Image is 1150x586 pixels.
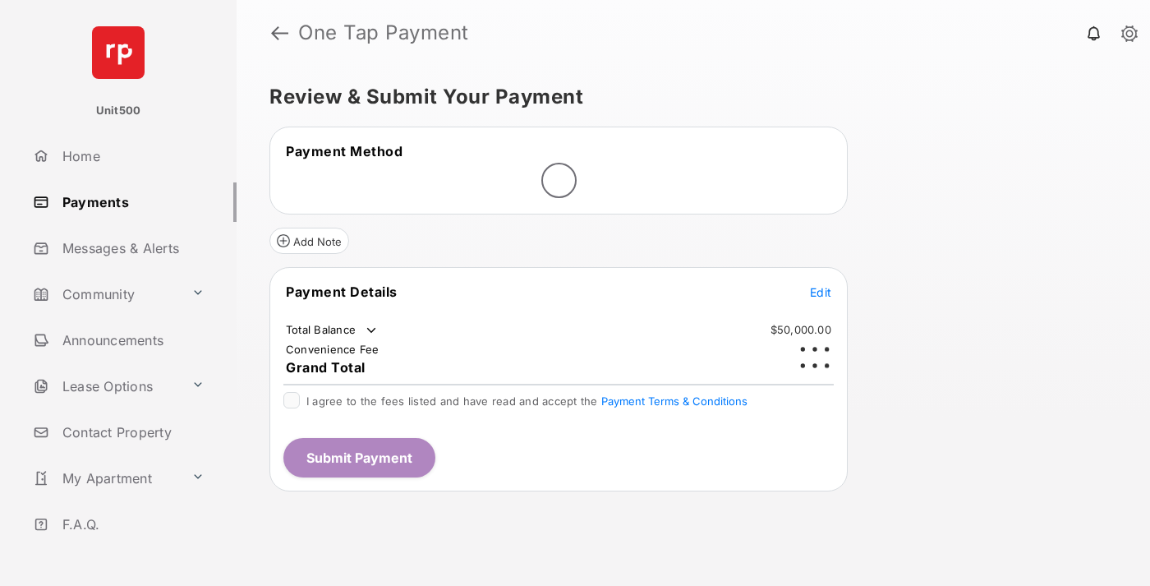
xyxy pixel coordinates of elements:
[298,23,469,43] strong: One Tap Payment
[286,284,398,300] span: Payment Details
[26,459,185,498] a: My Apartment
[283,438,435,478] button: Submit Payment
[810,284,831,300] button: Edit
[306,395,747,408] span: I agree to the fees listed and have read and accept the
[26,182,237,222] a: Payments
[26,505,237,544] a: F.A.Q.
[601,395,747,408] button: I agree to the fees listed and have read and accept the
[26,321,237,360] a: Announcements
[26,413,237,452] a: Contact Property
[286,359,366,376] span: Grand Total
[770,322,832,337] td: $50,000.00
[269,228,349,254] button: Add Note
[285,342,380,357] td: Convenience Fee
[96,103,141,119] p: Unit500
[92,26,145,79] img: svg+xml;base64,PHN2ZyB4bWxucz0iaHR0cDovL3d3dy53My5vcmcvMjAwMC9zdmciIHdpZHRoPSI2NCIgaGVpZ2h0PSI2NC...
[269,87,1104,107] h5: Review & Submit Your Payment
[26,228,237,268] a: Messages & Alerts
[26,136,237,176] a: Home
[810,285,831,299] span: Edit
[26,367,185,406] a: Lease Options
[286,143,402,159] span: Payment Method
[285,322,379,339] td: Total Balance
[26,275,185,314] a: Community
